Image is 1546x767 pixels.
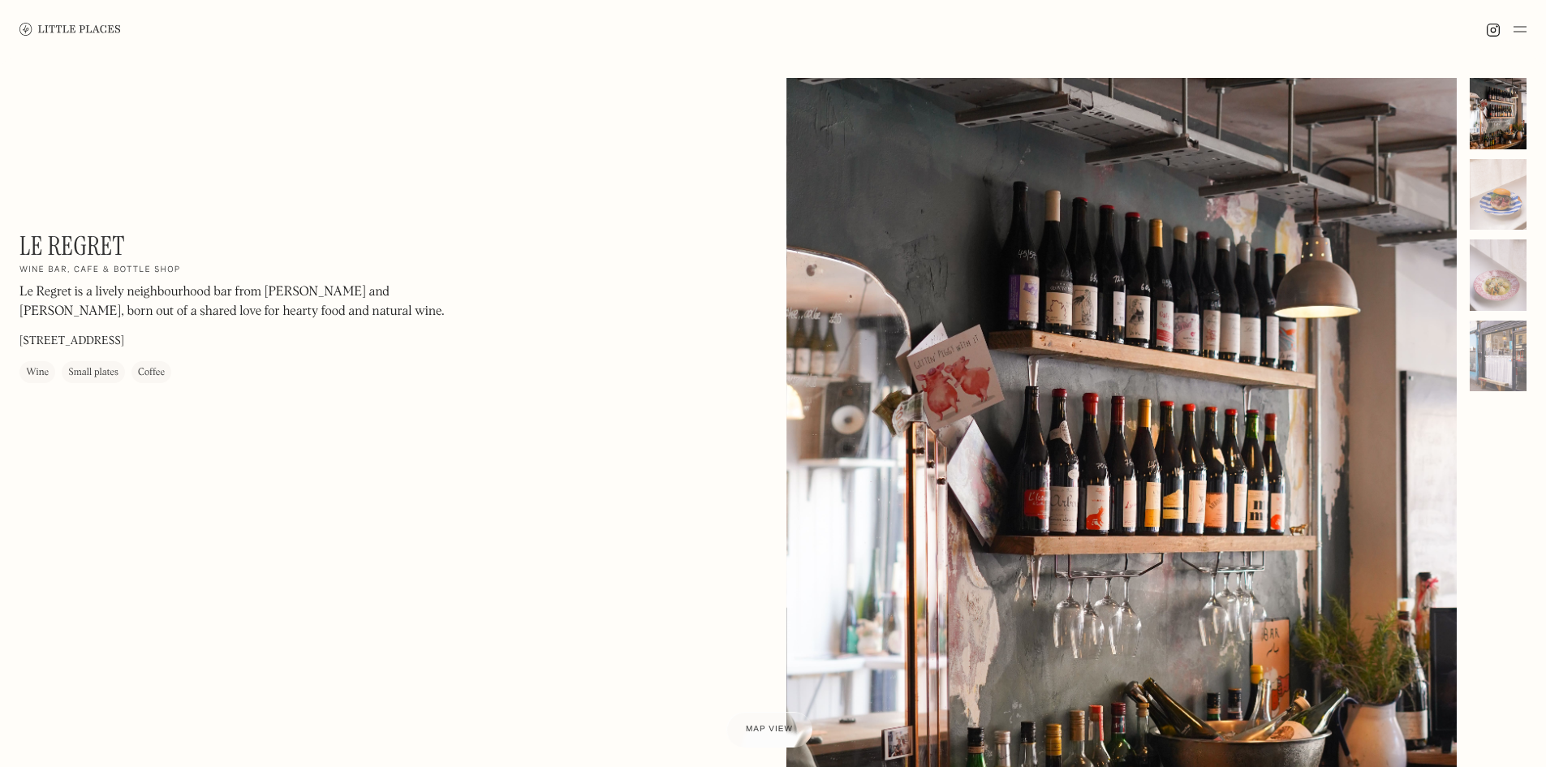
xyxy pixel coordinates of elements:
[19,282,458,321] p: Le Regret is a lively neighbourhood bar from [PERSON_NAME] and [PERSON_NAME], born out of a share...
[19,265,180,276] h2: Wine bar, cafe & bottle shop
[138,364,165,381] div: Coffee
[68,364,118,381] div: Small plates
[19,231,125,261] h1: Le Regret
[26,364,49,381] div: Wine
[726,712,812,748] a: Map view
[19,333,124,350] p: [STREET_ADDRESS]
[746,725,793,734] span: Map view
